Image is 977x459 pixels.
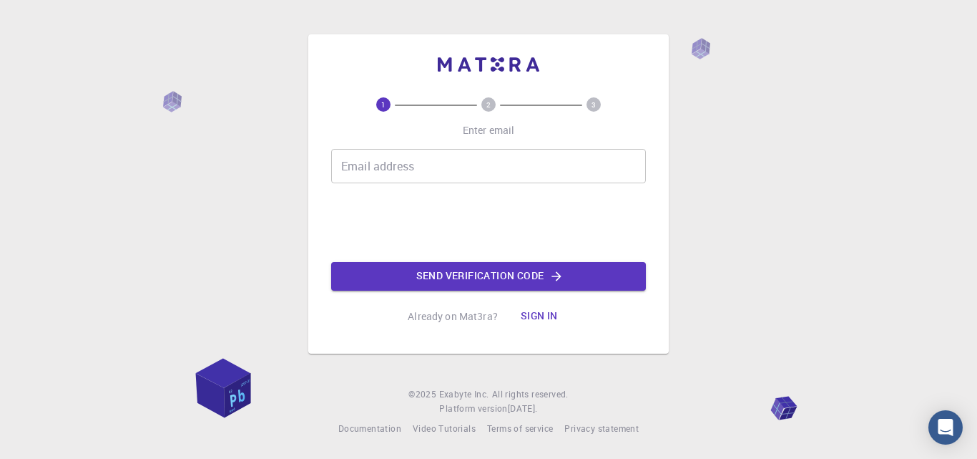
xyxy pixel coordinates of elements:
[381,100,386,110] text: 1
[591,100,596,110] text: 3
[408,387,438,402] span: © 2025
[439,387,489,402] a: Exabyte Inc.
[463,123,515,137] p: Enter email
[380,195,597,251] iframe: reCAPTCHA
[509,302,569,331] button: Sign in
[508,402,538,416] a: [DATE].
[564,422,639,436] a: Privacy statement
[338,422,401,434] span: Documentation
[338,422,401,436] a: Documentation
[408,309,498,324] p: Already on Mat3ra?
[928,410,963,445] div: Open Intercom Messenger
[413,422,476,436] a: Video Tutorials
[564,422,639,434] span: Privacy statement
[487,422,553,436] a: Terms of service
[486,100,491,110] text: 2
[508,402,538,414] span: [DATE] .
[492,387,569,402] span: All rights reserved.
[439,388,489,400] span: Exabyte Inc.
[331,262,646,291] button: Send verification code
[439,402,507,416] span: Platform version
[413,422,476,434] span: Video Tutorials
[487,422,553,434] span: Terms of service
